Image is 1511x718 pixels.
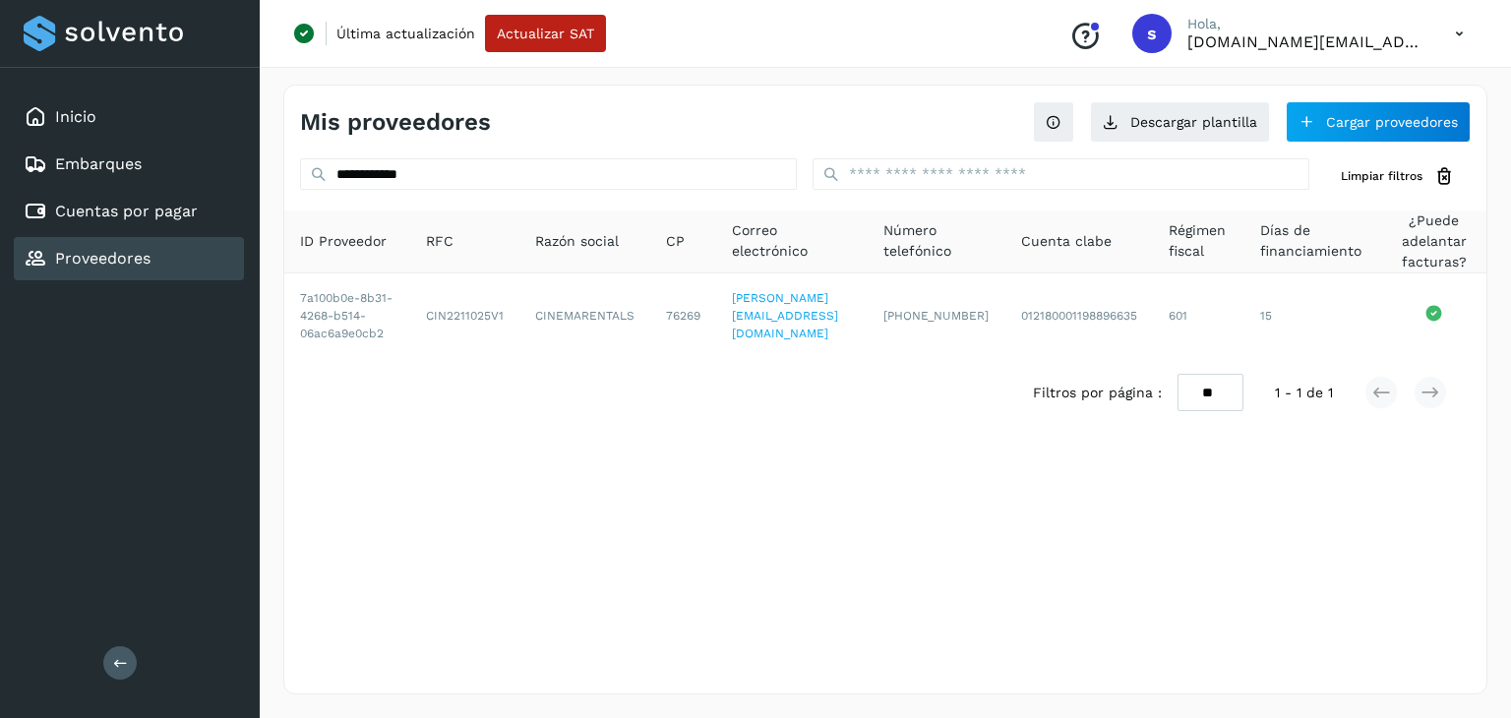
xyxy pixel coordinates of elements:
div: Cuentas por pagar [14,190,244,233]
span: Limpiar filtros [1341,167,1422,185]
td: 15 [1244,273,1381,358]
span: ID Proveedor [300,231,387,252]
span: Correo electrónico [732,220,852,262]
a: [PERSON_NAME][EMAIL_ADDRESS][DOMAIN_NAME] [732,291,838,340]
h4: Mis proveedores [300,108,491,137]
span: RFC [426,231,453,252]
td: 76269 [650,273,716,358]
a: Inicio [55,107,96,126]
span: CP [666,231,685,252]
a: Embarques [55,154,142,173]
button: Actualizar SAT [485,15,606,52]
span: Días de financiamiento [1260,220,1365,262]
span: ¿Puede adelantar facturas? [1397,210,1471,272]
span: [PHONE_NUMBER] [883,309,989,323]
span: Régimen fiscal [1169,220,1229,262]
span: Razón social [535,231,619,252]
span: Actualizar SAT [497,27,594,40]
button: Cargar proveedores [1286,101,1471,143]
span: 1 - 1 de 1 [1275,383,1333,403]
div: Proveedores [14,237,244,280]
p: solvento.sl@segmail.co [1187,32,1423,51]
a: Proveedores [55,249,151,268]
div: Embarques [14,143,244,186]
td: 012180001198896635 [1005,273,1153,358]
td: 601 [1153,273,1244,358]
span: Número telefónico [883,220,990,262]
td: CIN2211025V1 [410,273,519,358]
button: Descargar plantilla [1090,101,1270,143]
span: Filtros por página : [1033,383,1162,403]
button: Limpiar filtros [1325,158,1471,195]
span: Cuenta clabe [1021,231,1112,252]
td: 7a100b0e-8b31-4268-b514-06ac6a9e0cb2 [284,273,410,358]
td: CINEMARENTALS [519,273,650,358]
a: Cuentas por pagar [55,202,198,220]
p: Hola, [1187,16,1423,32]
p: Última actualización [336,25,475,42]
div: Inicio [14,95,244,139]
